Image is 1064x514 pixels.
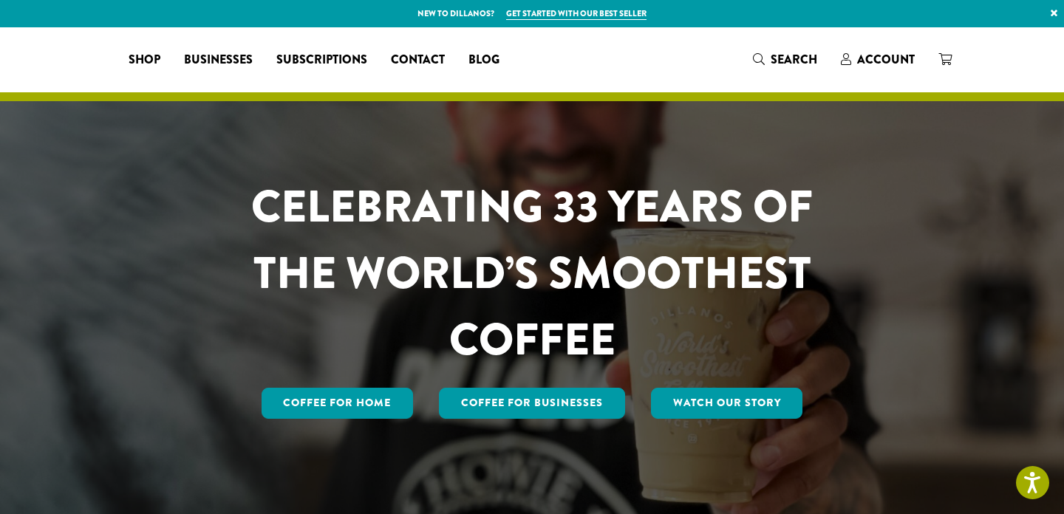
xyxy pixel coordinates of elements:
[276,51,367,69] span: Subscriptions
[651,388,803,419] a: Watch Our Story
[857,51,915,68] span: Account
[468,51,499,69] span: Blog
[439,388,625,419] a: Coffee For Businesses
[184,51,253,69] span: Businesses
[117,48,172,72] a: Shop
[506,7,647,20] a: Get started with our best seller
[262,388,414,419] a: Coffee for Home
[741,47,829,72] a: Search
[771,51,817,68] span: Search
[208,174,856,373] h1: CELEBRATING 33 YEARS OF THE WORLD’S SMOOTHEST COFFEE
[129,51,160,69] span: Shop
[391,51,445,69] span: Contact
